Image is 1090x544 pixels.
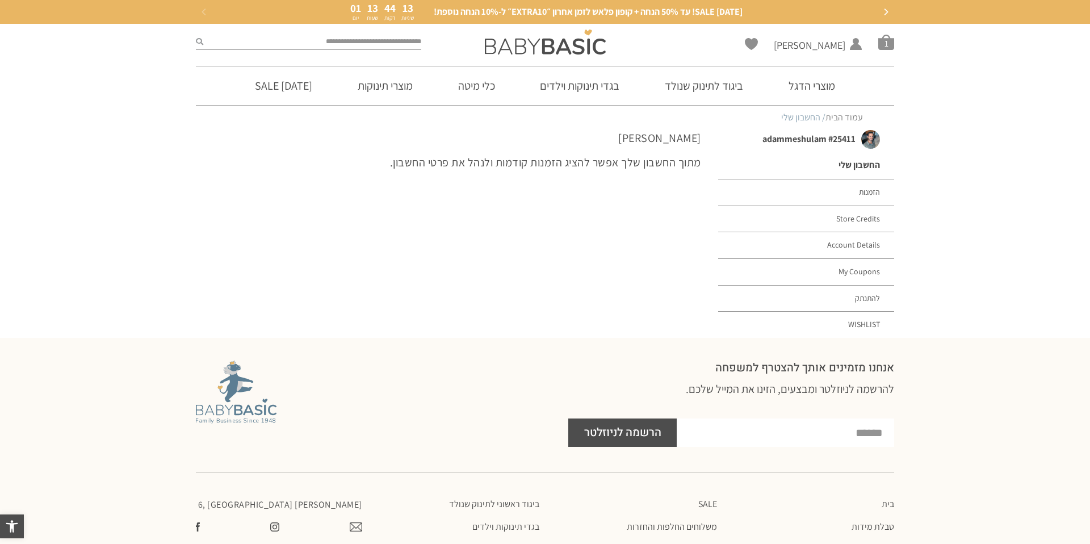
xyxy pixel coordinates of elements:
[238,66,329,105] a: [DATE] SALE
[367,15,379,21] p: שעות
[718,152,894,338] nav: דפי חשבון
[196,522,200,532] img: עשו לנו לייק בפייסבוק
[551,521,717,533] a: משלוחים החלפות והחזרות
[772,66,852,105] a: מוצרי הדגל
[196,154,701,170] p: מתוך החשבון שלך אפשר להציג הזמנות קודמות ולנהל את פרטי החשבון.
[523,66,636,105] a: בגדי תינוקות וילדים
[718,179,894,206] a: הזמנות
[774,53,845,67] span: החשבון שלי
[878,34,894,50] a: סל קניות1
[825,111,863,123] a: עמוד הבית
[434,6,743,18] span: [DATE] SALE! עד 50% הנחה + קופון פלאש לזמן אחרון ״EXTRA10״ ל-10% הנחה נוספת!
[877,3,894,20] button: Next
[485,30,606,55] img: Baby Basic בגדי תינוקות וילדים אונליין
[568,419,677,447] button: הרשמה לניוזלטר
[196,499,362,511] p: [PERSON_NAME] 6, [GEOGRAPHIC_DATA]
[341,66,430,105] a: מוצרי תינוקות
[350,522,362,532] img: צרו קשר עם בייבי בייסיק במייל
[441,66,512,105] a: כלי מיטה
[568,381,894,413] h3: להרשמה לניוזלטר ומבצעים, הזינו את המייל שלכם.
[718,259,894,286] a: My Coupons
[718,152,894,179] a: החשבון שלי
[648,66,760,105] a: ביגוד לתינוק שנולד
[401,15,414,21] p: שניות
[350,15,361,21] p: יום
[728,499,895,510] a: בית
[207,3,883,21] a: [DATE] SALE! עד 50% הנחה + קופון פלאש לזמן אחרון ״EXTRA10״ ל-10% הנחה נוספת!01יום13שעות44דקות13שניות
[270,522,279,532] img: צפו בעמוד שלנו באינסטגרם
[715,133,858,145] div: adammeshulam #25411
[718,286,894,312] a: להתנתק
[584,419,661,447] span: הרשמה לניוזלטר
[196,361,276,424] img: Baby Basic מבית אריה בגדים לתינוקות
[367,1,378,15] span: 13
[568,361,894,375] h2: אנחנו מזמינים אותך להצטרף למשפחה
[878,34,894,50] span: סל קניות
[384,15,396,21] p: דקות
[196,130,701,146] p: [PERSON_NAME]
[728,521,895,533] a: טבלת מידות
[551,499,717,510] a: SALE
[718,232,894,259] a: Account Details
[227,111,863,124] nav: Breadcrumb
[374,521,540,533] a: בגדי תינוקות וילדים
[350,1,361,15] span: 01
[718,312,894,338] a: Wishlist
[403,1,413,15] span: 13
[745,38,758,54] span: Wishlist
[718,206,894,233] a: Store Credits
[384,1,396,15] span: 44
[745,38,758,50] a: Wishlist
[374,499,540,510] a: ביגוד ראשוני לתינוק שנולד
